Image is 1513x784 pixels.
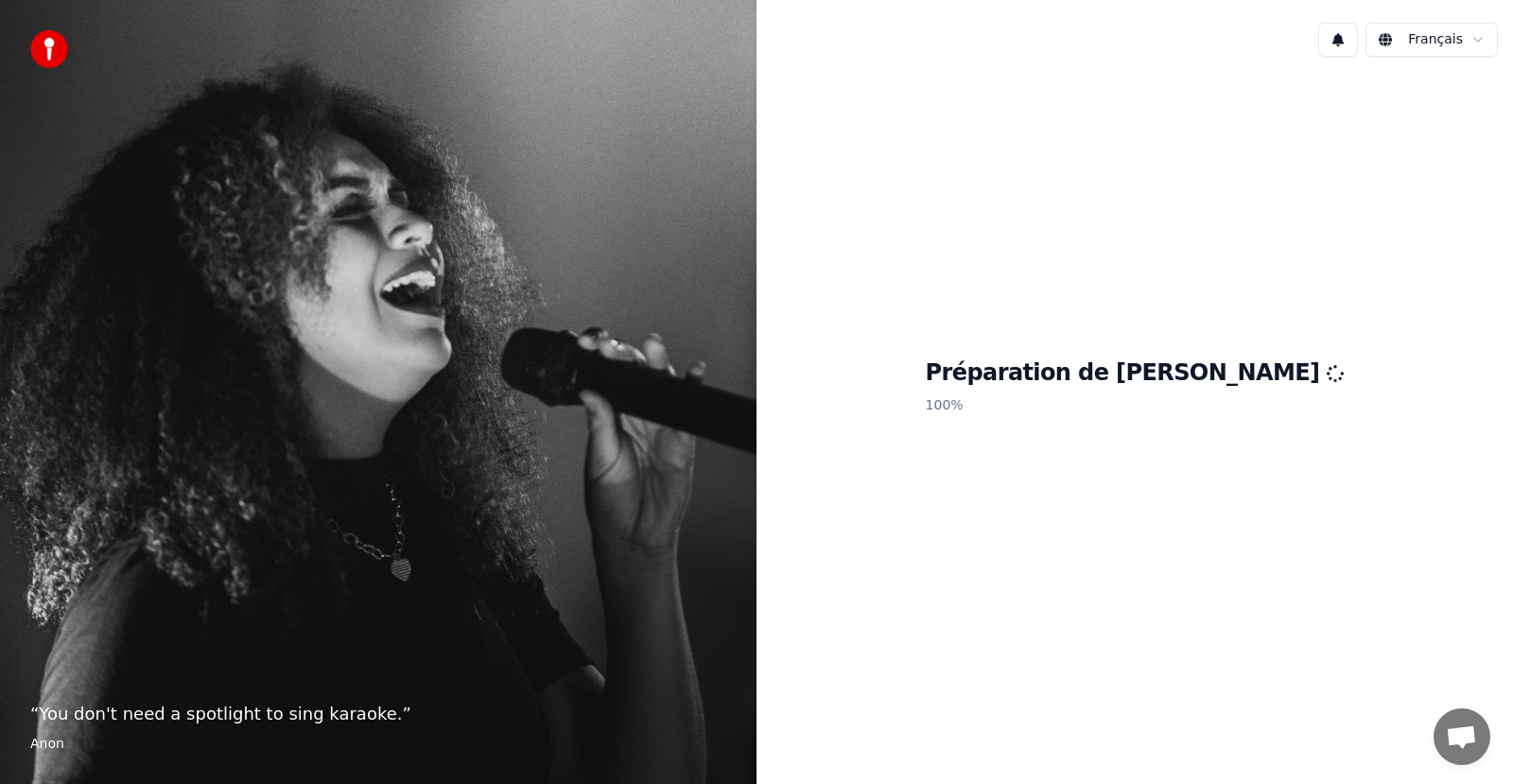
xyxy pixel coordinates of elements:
[30,701,726,727] p: “ You don't need a spotlight to sing karaoke. ”
[926,358,1345,389] h1: Préparation de [PERSON_NAME]
[926,389,1345,423] p: 100 %
[30,30,68,68] img: youka
[30,735,726,754] footer: Anon
[1434,708,1490,765] div: Ouvrir le chat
